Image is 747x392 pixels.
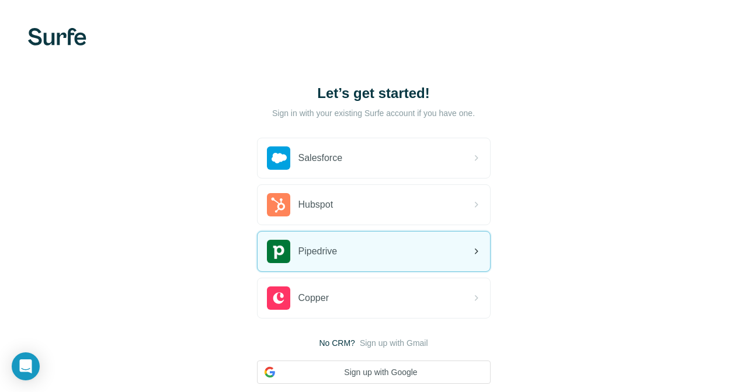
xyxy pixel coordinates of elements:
[298,291,329,305] span: Copper
[267,286,290,310] img: copper's logo
[298,198,333,212] span: Hubspot
[298,151,343,165] span: Salesforce
[267,240,290,263] img: pipedrive's logo
[267,193,290,216] img: hubspot's logo
[360,337,428,349] button: Sign up with Gmail
[298,244,338,258] span: Pipedrive
[28,28,86,45] img: Surfe's logo
[257,84,491,103] h1: Let’s get started!
[257,360,491,384] button: Sign up with Google
[319,337,355,349] span: No CRM?
[272,107,475,119] p: Sign in with your existing Surfe account if you have one.
[267,146,290,170] img: salesforce's logo
[12,352,40,380] div: Open Intercom Messenger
